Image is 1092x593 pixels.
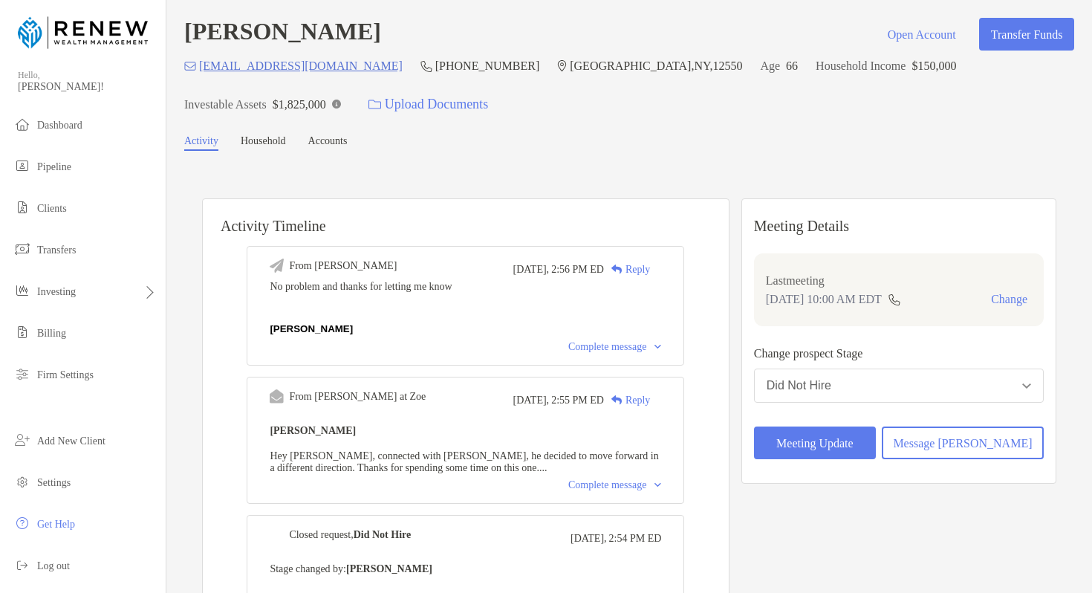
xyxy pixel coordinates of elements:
[241,135,286,151] a: Household
[359,88,498,120] a: Upload Documents
[184,135,218,151] a: Activity
[354,529,412,540] b: Did Not Hire
[270,425,356,436] b: [PERSON_NAME]
[37,161,71,172] span: Pipeline
[270,528,284,542] img: Event icon
[18,6,148,59] img: Zoe Logo
[888,294,901,305] img: communication type
[184,62,196,71] img: Email Icon
[816,56,906,75] p: Household Income
[184,18,381,51] h4: [PERSON_NAME]
[289,529,411,541] div: Closed request,
[786,56,798,75] p: 66
[37,369,94,380] span: Firm Settings
[37,477,71,488] span: Settings
[270,450,658,473] span: Hey [PERSON_NAME], connected with [PERSON_NAME], he decided to move forward in a different direct...
[13,473,31,490] img: settings icon
[203,199,729,235] h6: Activity Timeline
[270,259,284,273] img: Event icon
[308,135,348,151] a: Accounts
[766,271,1032,290] p: Last meeting
[551,395,604,406] span: 2:55 PM ED
[760,56,780,75] p: Age
[1022,383,1031,389] img: Open dropdown arrow
[513,395,550,406] span: [DATE],
[611,395,623,405] img: Reply icon
[13,323,31,341] img: billing icon
[199,56,403,75] p: [EMAIL_ADDRESS][DOMAIN_NAME]
[654,483,661,487] img: Chevron icon
[604,262,650,277] div: Reply
[557,60,567,72] img: Location Icon
[13,240,31,258] img: transfers icon
[654,345,661,349] img: Chevron icon
[570,56,742,75] p: [GEOGRAPHIC_DATA] , NY , 12550
[346,563,432,574] b: [PERSON_NAME]
[568,341,661,353] div: Complete message
[270,389,284,404] img: Event icon
[611,265,623,274] img: Reply icon
[513,264,550,276] span: [DATE],
[37,519,75,530] span: Get Help
[609,533,662,545] span: 2:54 PM ED
[604,392,650,408] div: Reply
[766,290,882,308] p: [DATE] 10:00 AM EDT
[37,328,66,339] span: Billing
[37,120,82,131] span: Dashboard
[184,95,267,114] p: Investable Assets
[13,365,31,383] img: firm-settings icon
[551,264,604,276] span: 2:56 PM ED
[13,282,31,299] img: investing icon
[289,260,397,272] div: From [PERSON_NAME]
[876,18,967,51] button: Open Account
[270,281,661,293] div: No problem and thanks for letting me know
[13,198,31,216] img: clients icon
[37,560,70,571] span: Log out
[987,292,1032,307] button: Change
[13,157,31,175] img: pipeline icon
[37,203,67,214] span: Clients
[37,244,76,256] span: Transfers
[435,56,539,75] p: [PHONE_NUMBER]
[273,95,326,114] p: $1,825,000
[420,60,432,72] img: Phone Icon
[332,100,341,108] img: Info Icon
[911,56,956,75] p: $150,000
[767,379,831,392] div: Did Not Hire
[882,427,1044,459] button: Message [PERSON_NAME]
[754,427,876,459] button: Meeting Update
[13,556,31,574] img: logout icon
[754,369,1044,403] button: Did Not Hire
[754,344,1044,363] p: Change prospect Stage
[571,533,607,545] span: [DATE],
[368,100,381,110] img: button icon
[568,479,661,491] div: Complete message
[37,286,76,297] span: Investing
[13,431,31,449] img: add_new_client icon
[270,560,661,578] p: Stage changed by:
[754,217,1044,236] p: Meeting Details
[270,323,353,334] span: [PERSON_NAME]
[18,81,157,93] span: [PERSON_NAME]!
[289,391,426,403] div: From [PERSON_NAME] at Zoe
[979,18,1074,51] button: Transfer Funds
[37,435,105,447] span: Add New Client
[13,115,31,133] img: dashboard icon
[13,514,31,532] img: get-help icon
